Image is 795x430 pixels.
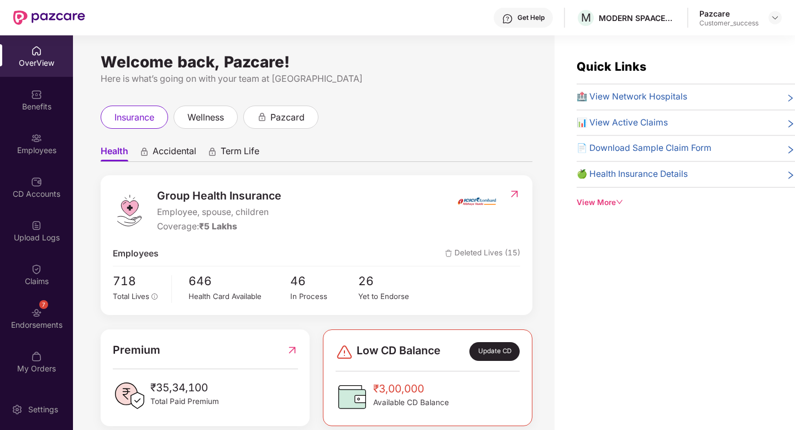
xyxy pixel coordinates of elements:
span: wellness [187,111,224,124]
span: down [616,198,624,206]
img: RedirectIcon [509,188,520,200]
span: right [786,144,795,155]
span: Accidental [153,145,196,161]
span: Premium [113,342,160,359]
img: svg+xml;base64,PHN2ZyBpZD0iU2V0dGluZy0yMHgyMCIgeG1sbnM9Imh0dHA6Ly93d3cudzMub3JnLzIwMDAvc3ZnIiB3aW... [12,404,23,415]
img: RedirectIcon [286,342,298,359]
div: Customer_success [699,19,759,28]
span: ₹3,00,000 [373,380,449,397]
span: Employee, spouse, children [157,206,281,219]
span: Deleted Lives (15) [445,247,520,261]
span: 26 [358,272,426,290]
div: Pazcare [699,8,759,19]
span: Health [101,145,128,161]
div: MODERN SPAACES VENTURES [599,13,676,23]
span: ₹5 Lakhs [199,221,237,232]
div: Welcome back, Pazcare! [101,57,532,66]
span: right [786,92,795,104]
div: In Process [290,291,358,302]
img: svg+xml;base64,PHN2ZyBpZD0iTXlfT3JkZXJzIiBkYXRhLW5hbWU9Ik15IE9yZGVycyIgeG1sbnM9Imh0dHA6Ly93d3cudz... [31,351,42,362]
div: Coverage: [157,220,281,234]
img: svg+xml;base64,PHN2ZyBpZD0iRW1wbG95ZWVzIiB4bWxucz0iaHR0cDovL3d3dy53My5vcmcvMjAwMC9zdmciIHdpZHRoPS... [31,133,42,144]
img: svg+xml;base64,PHN2ZyBpZD0iRGFuZ2VyLTMyeDMyIiB4bWxucz0iaHR0cDovL3d3dy53My5vcmcvMjAwMC9zdmciIHdpZH... [336,343,353,361]
img: svg+xml;base64,PHN2ZyBpZD0iQ2xhaW0iIHhtbG5zPSJodHRwOi8vd3d3LnczLm9yZy8yMDAwL3N2ZyIgd2lkdGg9IjIwIi... [31,264,42,275]
span: right [786,118,795,130]
div: Get Help [517,13,545,22]
span: right [786,170,795,181]
span: Low CD Balance [357,342,441,361]
span: info-circle [151,293,158,300]
span: Total Paid Premium [150,396,219,407]
div: Yet to Endorse [358,291,426,302]
span: 📊 View Active Claims [577,116,668,130]
img: CDBalanceIcon [336,380,369,413]
span: 🏥 View Network Hospitals [577,90,687,104]
span: pazcard [270,111,305,124]
span: Term Life [221,145,259,161]
div: animation [139,146,149,156]
span: Available CD Balance [373,397,449,408]
div: Here is what’s going on with your team at [GEOGRAPHIC_DATA] [101,72,532,86]
span: insurance [114,111,154,124]
div: animation [257,112,267,122]
div: Health Card Available [189,291,290,302]
img: logo [113,194,146,227]
img: insurerIcon [456,187,498,215]
span: Group Health Insurance [157,187,281,204]
span: ₹35,34,100 [150,379,219,396]
img: svg+xml;base64,PHN2ZyBpZD0iQ0RfQWNjb3VudHMiIGRhdGEtbmFtZT0iQ0QgQWNjb3VudHMiIHhtbG5zPSJodHRwOi8vd3... [31,176,42,187]
span: Quick Links [577,59,646,74]
div: Settings [25,404,61,415]
span: Employees [113,247,159,261]
span: 646 [189,272,290,290]
img: svg+xml;base64,PHN2ZyBpZD0iRHJvcGRvd24tMzJ4MzIiIHhtbG5zPSJodHRwOi8vd3d3LnczLm9yZy8yMDAwL3N2ZyIgd2... [771,13,780,22]
img: svg+xml;base64,PHN2ZyBpZD0iVXBsb2FkX0xvZ3MiIGRhdGEtbmFtZT0iVXBsb2FkIExvZ3MiIHhtbG5zPSJodHRwOi8vd3... [31,220,42,231]
span: 46 [290,272,358,290]
div: Update CD [469,342,520,361]
span: 718 [113,272,164,290]
div: animation [207,146,217,156]
div: View More [577,197,795,208]
img: svg+xml;base64,PHN2ZyBpZD0iQmVuZWZpdHMiIHhtbG5zPSJodHRwOi8vd3d3LnczLm9yZy8yMDAwL3N2ZyIgd2lkdGg9Ij... [31,89,42,100]
span: 🍏 Health Insurance Details [577,167,688,181]
img: PaidPremiumIcon [113,379,146,412]
img: New Pazcare Logo [13,11,85,25]
span: Total Lives [113,292,149,301]
span: 📄 Download Sample Claim Form [577,141,712,155]
img: deleteIcon [445,250,452,257]
span: M [581,11,591,24]
div: 7 [39,300,48,309]
img: svg+xml;base64,PHN2ZyBpZD0iSG9tZSIgeG1sbnM9Imh0dHA6Ly93d3cudzMub3JnLzIwMDAvc3ZnIiB3aWR0aD0iMjAiIG... [31,45,42,56]
img: svg+xml;base64,PHN2ZyBpZD0iRW5kb3JzZW1lbnRzIiB4bWxucz0iaHR0cDovL3d3dy53My5vcmcvMjAwMC9zdmciIHdpZH... [31,307,42,318]
img: svg+xml;base64,PHN2ZyBpZD0iSGVscC0zMngzMiIgeG1sbnM9Imh0dHA6Ly93d3cudzMub3JnLzIwMDAvc3ZnIiB3aWR0aD... [502,13,513,24]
